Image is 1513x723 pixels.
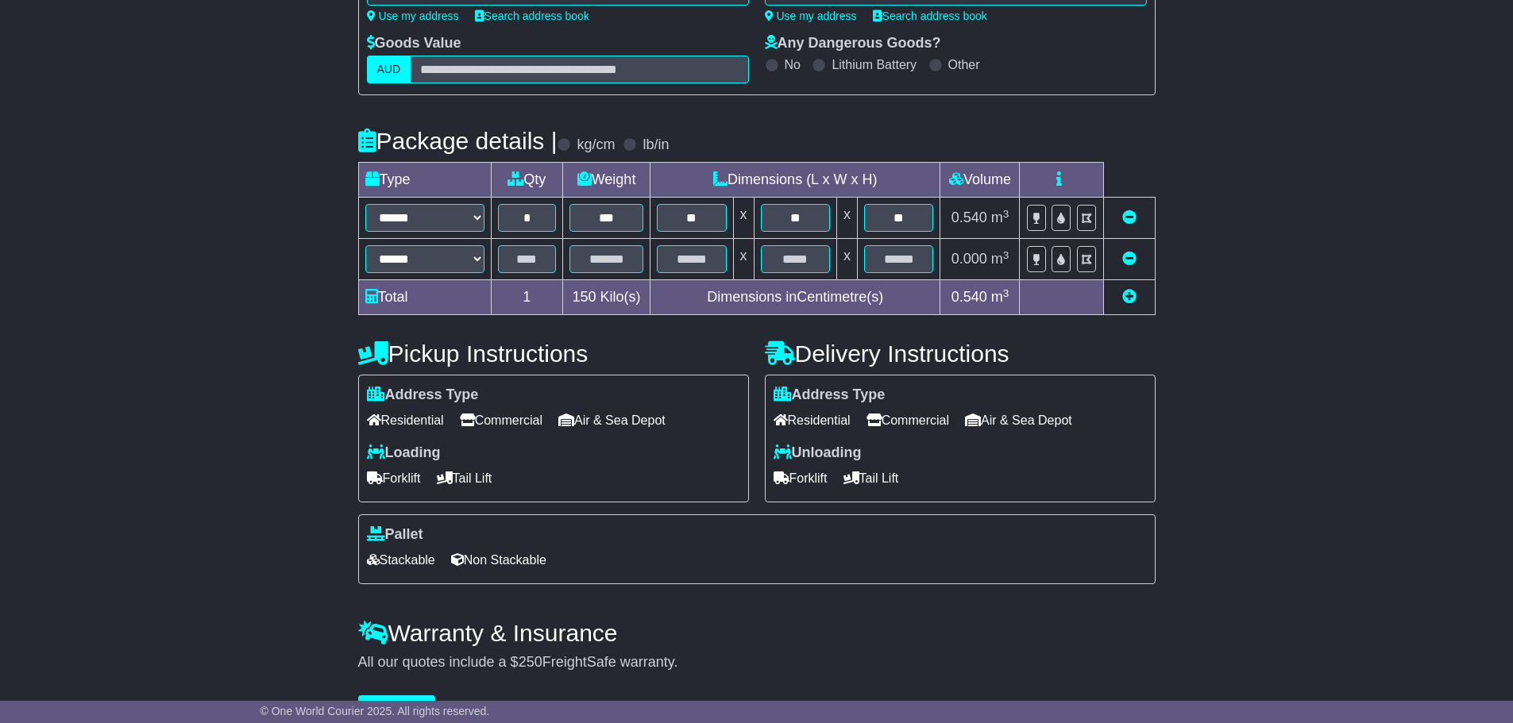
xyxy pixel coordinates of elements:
span: Tail Lift [437,466,492,490]
td: Weight [563,163,650,198]
span: Commercial [460,408,542,433]
a: Add new item [1122,289,1137,305]
span: 150 [573,289,596,305]
span: Residential [774,408,851,433]
label: Address Type [367,386,479,404]
button: Get Quotes [358,695,436,723]
span: Forklift [367,466,421,490]
td: 1 [491,280,563,315]
label: Any Dangerous Goods? [765,35,941,52]
a: Remove this item [1122,251,1137,267]
span: Commercial [867,408,949,433]
span: Air & Sea Depot [965,408,1072,433]
span: m [991,210,1009,225]
span: Stackable [367,548,435,572]
td: Dimensions (L x W x H) [650,163,940,198]
a: Search address book [475,10,589,22]
a: Use my address [765,10,857,22]
span: © One World Courier 2025. All rights reserved. [261,705,490,717]
div: All our quotes include a $ FreightSafe warranty. [358,654,1156,671]
span: m [991,251,1009,267]
td: x [733,239,754,280]
td: Total [358,280,491,315]
sup: 3 [1003,249,1009,261]
sup: 3 [1003,208,1009,220]
span: 0.000 [951,251,987,267]
label: Address Type [774,386,886,404]
label: No [785,57,801,72]
td: x [836,239,857,280]
label: AUD [367,56,411,83]
span: 250 [519,654,542,670]
sup: 3 [1003,287,1009,299]
td: x [836,198,857,239]
span: m [991,289,1009,305]
label: Unloading [774,444,862,462]
label: Lithium Battery [832,57,917,72]
span: Forklift [774,466,828,490]
td: Kilo(s) [563,280,650,315]
span: Residential [367,408,444,433]
span: 0.540 [951,210,987,225]
span: 0.540 [951,289,987,305]
td: Type [358,163,491,198]
h4: Delivery Instructions [765,340,1156,367]
label: Loading [367,444,441,462]
label: kg/cm [577,137,615,154]
label: Pallet [367,526,423,544]
a: Remove this item [1122,210,1137,225]
label: Goods Value [367,35,461,52]
label: Other [948,57,980,72]
td: Volume [940,163,1020,198]
td: Qty [491,163,563,198]
span: Tail Lift [843,466,899,490]
td: Dimensions in Centimetre(s) [650,280,940,315]
label: lb/in [643,137,669,154]
a: Search address book [873,10,987,22]
a: Use my address [367,10,459,22]
h4: Package details | [358,128,558,154]
span: Non Stackable [451,548,546,572]
h4: Warranty & Insurance [358,620,1156,646]
h4: Pickup Instructions [358,340,749,367]
span: Air & Sea Depot [558,408,666,433]
td: x [733,198,754,239]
